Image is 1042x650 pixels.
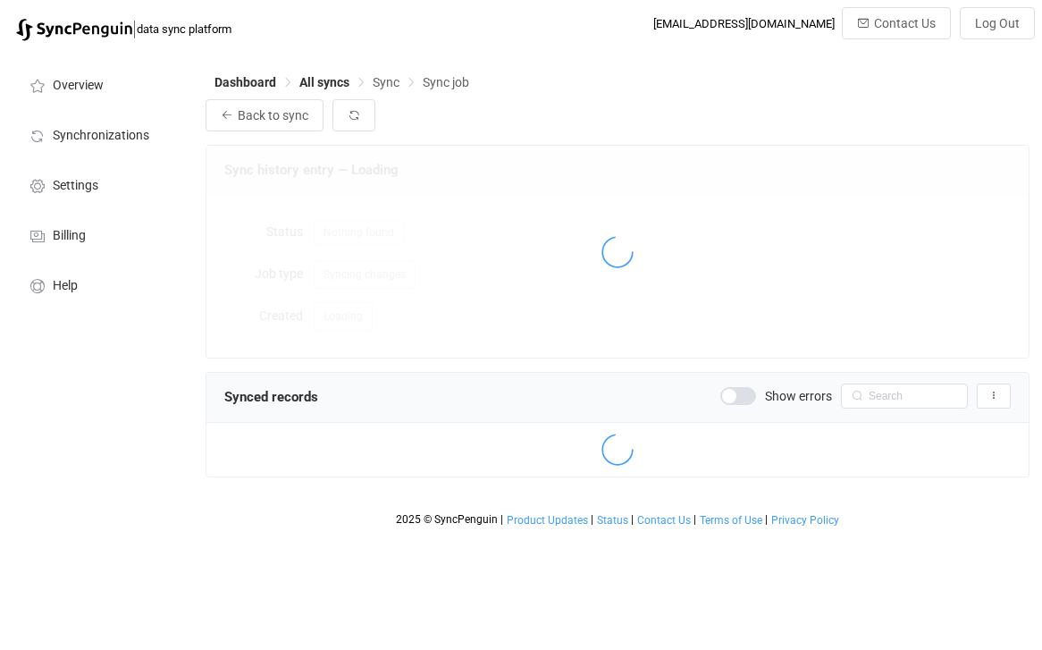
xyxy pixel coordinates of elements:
[770,514,840,527] a: Privacy Policy
[9,109,188,159] a: Synchronizations
[137,22,231,36] span: data sync platform
[299,75,349,89] span: All syncs
[507,514,588,527] span: Product Updates
[506,514,589,527] a: Product Updates
[771,514,839,527] span: Privacy Policy
[975,16,1020,30] span: Log Out
[765,390,832,402] span: Show errors
[500,513,503,526] span: |
[396,513,498,526] span: 2025 © SyncPenguin
[636,514,692,527] a: Contact Us
[596,514,629,527] a: Status
[53,129,149,143] span: Synchronizations
[841,384,968,409] input: Search
[9,59,188,109] a: Overview
[9,259,188,309] a: Help
[631,513,634,526] span: |
[16,16,231,41] a: |data sync platform
[653,17,835,30] div: [EMAIL_ADDRESS][DOMAIN_NAME]
[9,159,188,209] a: Settings
[224,389,318,405] span: Synced records
[960,7,1035,39] button: Log Out
[874,16,936,30] span: Contact Us
[53,279,78,293] span: Help
[842,7,951,39] button: Contact Us
[132,16,137,41] span: |
[597,514,628,527] span: Status
[699,514,763,527] a: Terms of Use
[53,229,86,243] span: Billing
[53,179,98,193] span: Settings
[238,108,308,122] span: Back to sync
[53,79,104,93] span: Overview
[423,75,469,89] span: Sync job
[700,514,762,527] span: Terms of Use
[373,75,399,89] span: Sync
[637,514,691,527] span: Contact Us
[206,99,324,131] button: Back to sync
[693,513,696,526] span: |
[765,513,768,526] span: |
[16,19,132,41] img: syncpenguin.svg
[214,75,276,89] span: Dashboard
[591,513,593,526] span: |
[214,76,469,89] div: Breadcrumb
[9,209,188,259] a: Billing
